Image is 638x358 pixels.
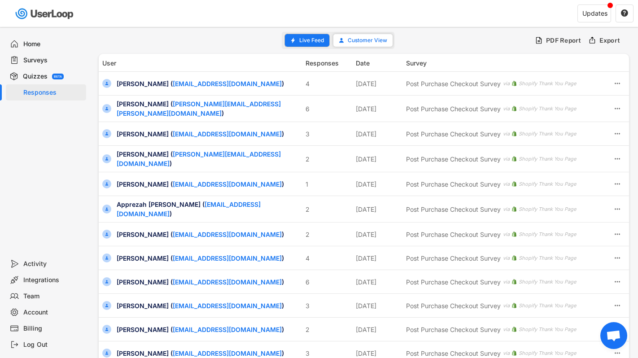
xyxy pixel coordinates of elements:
div: Log Out [23,341,83,349]
div: 2 [306,154,350,164]
div: Integrations [23,276,83,284]
img: 1156660_ecommerce_logo_shopify_icon%20%281%29.png [511,206,517,212]
a: [EMAIL_ADDRESS][DOMAIN_NAME] [173,130,282,138]
a: [EMAIL_ADDRESS][DOMAIN_NAME] [173,278,282,286]
div: Post Purchase Checkout Survey [406,230,501,239]
div: [DATE] [356,230,401,239]
span: Live Feed [299,38,324,43]
div: [DATE] [356,79,401,88]
div: Team [23,292,83,301]
div: Shopify Thank You Page [519,105,576,113]
a: [PERSON_NAME][EMAIL_ADDRESS][PERSON_NAME][DOMAIN_NAME] [117,100,281,117]
div: via [503,80,510,87]
img: 1156660_ecommerce_logo_shopify_icon%20%281%29.png [511,106,517,111]
div: Billing [23,324,83,333]
div: [DATE] [356,205,401,214]
div: 3 [306,349,350,358]
div: Post Purchase Checkout Survey [406,104,501,114]
div: Post Purchase Checkout Survey [406,205,501,214]
div: [DATE] [356,179,401,189]
div: [PERSON_NAME] ( ) [117,230,300,239]
div: Post Purchase Checkout Survey [406,349,501,358]
div: Post Purchase Checkout Survey [406,154,501,164]
div: via [503,349,510,357]
div: Shopify Thank You Page [519,302,576,310]
a: [EMAIL_ADDRESS][DOMAIN_NAME] [173,80,282,87]
div: [PERSON_NAME] ( ) [117,349,300,358]
div: Activity [23,260,83,268]
button: Customer View [333,34,393,47]
img: 1156660_ecommerce_logo_shopify_icon%20%281%29.png [511,181,517,187]
a: [PERSON_NAME][EMAIL_ADDRESS][DOMAIN_NAME] [117,150,281,167]
div: 4 [306,253,350,263]
a: [EMAIL_ADDRESS][DOMAIN_NAME] [173,254,282,262]
div: Shopify Thank You Page [519,80,576,87]
div: via [503,231,510,238]
img: userloop-logo-01.svg [13,4,77,23]
div: Shopify Thank You Page [519,278,576,286]
img: 1156660_ecommerce_logo_shopify_icon%20%281%29.png [511,156,517,162]
div: Date [356,58,401,68]
div: via [503,180,510,188]
a: [EMAIL_ADDRESS][DOMAIN_NAME] [173,326,282,333]
div: via [503,326,510,333]
img: 1156660_ecommerce_logo_shopify_icon%20%281%29.png [511,350,517,356]
div: via [503,254,510,262]
div: [PERSON_NAME] ( ) [117,79,300,88]
div: via [503,130,510,138]
div: Shopify Thank You Page [519,180,576,188]
div: 2 [306,325,350,334]
div: [DATE] [356,104,401,114]
div: [DATE] [356,129,401,139]
div: [DATE] [356,349,401,358]
div: [DATE] [356,301,401,310]
div: via [503,105,510,113]
div: 2 [306,205,350,214]
div: Account [23,308,83,317]
div: 6 [306,104,350,114]
div: Post Purchase Checkout Survey [406,179,501,189]
div: 1 [306,179,350,189]
div: Post Purchase Checkout Survey [406,79,501,88]
div: Shopify Thank You Page [519,254,576,262]
div: 6 [306,277,350,287]
a: [EMAIL_ADDRESS][DOMAIN_NAME] [173,180,282,188]
div: Shopify Thank You Page [519,205,576,213]
img: 1156660_ecommerce_logo_shopify_icon%20%281%29.png [511,255,517,261]
div: Post Purchase Checkout Survey [406,277,501,287]
a: [EMAIL_ADDRESS][DOMAIN_NAME] [173,302,282,310]
div: via [503,155,510,163]
div: [PERSON_NAME] ( ) [117,129,300,139]
img: 1156660_ecommerce_logo_shopify_icon%20%281%29.png [511,81,517,86]
div: Apprezah [PERSON_NAME] ( ) [117,200,300,218]
div: Post Purchase Checkout Survey [406,301,501,310]
div: Responses [306,58,350,68]
div: Open chat [600,322,627,349]
div: [DATE] [356,253,401,263]
div: [PERSON_NAME] ( ) [117,149,300,168]
div: [PERSON_NAME] ( ) [117,99,300,118]
div: Surveys [23,56,83,65]
div: Home [23,40,83,48]
a: [EMAIL_ADDRESS][DOMAIN_NAME] [173,349,282,357]
div: Shopify Thank You Page [519,130,576,138]
div: 4 [306,79,350,88]
div: Quizzes [23,72,48,81]
div: Shopify Thank You Page [519,231,576,238]
div: [PERSON_NAME] ( ) [117,277,300,287]
div: Post Purchase Checkout Survey [406,253,501,263]
div: [PERSON_NAME] ( ) [117,253,300,263]
div: 3 [306,301,350,310]
div: User [102,58,300,68]
img: 1156660_ecommerce_logo_shopify_icon%20%281%29.png [511,279,517,284]
div: Survey [406,58,604,68]
div: Post Purchase Checkout Survey [406,325,501,334]
div: Updates [582,10,607,17]
div: [DATE] [356,325,401,334]
div: [PERSON_NAME] ( ) [117,179,300,189]
div: via [503,278,510,286]
img: 1156660_ecommerce_logo_shopify_icon%20%281%29.png [511,131,517,136]
div: Shopify Thank You Page [519,326,576,333]
img: 1156660_ecommerce_logo_shopify_icon%20%281%29.png [511,231,517,237]
img: 1156660_ecommerce_logo_shopify_icon%20%281%29.png [511,303,517,308]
